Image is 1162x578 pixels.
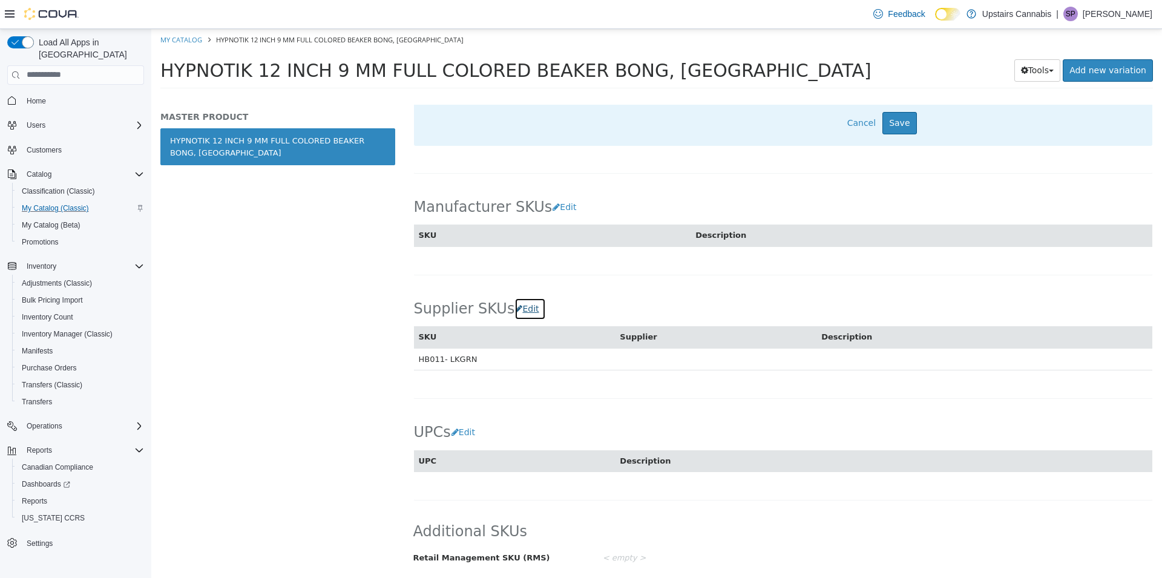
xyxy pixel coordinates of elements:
[2,418,149,435] button: Operations
[17,235,144,249] span: Promotions
[27,445,52,455] span: Reports
[17,310,144,324] span: Inventory Count
[17,235,64,249] a: Promotions
[982,7,1051,21] p: Upstairs Cannabis
[2,166,149,183] button: Catalog
[17,344,57,358] a: Manifests
[22,237,59,247] span: Promotions
[12,476,149,493] a: Dashboards
[263,392,330,415] h2: UPCs
[22,312,73,322] span: Inventory Count
[17,511,144,525] span: Washington CCRS
[17,395,144,409] span: Transfers
[22,535,144,550] span: Settings
[22,513,85,523] span: [US_STATE] CCRS
[1066,7,1075,21] span: SP
[17,276,144,291] span: Adjustments (Classic)
[22,380,82,390] span: Transfers (Classic)
[17,276,97,291] a: Adjustments (Classic)
[22,462,93,472] span: Canadian Compliance
[17,460,98,475] a: Canadian Compliance
[2,141,149,159] button: Customers
[22,220,80,230] span: My Catalog (Beta)
[268,303,286,312] span: SKU
[22,94,51,108] a: Home
[17,460,144,475] span: Canadian Compliance
[27,169,51,179] span: Catalog
[17,310,78,324] a: Inventory Count
[9,6,51,15] a: My Catalog
[262,493,376,512] span: Additional SKUs
[1083,7,1152,21] p: [PERSON_NAME]
[22,479,70,489] span: Dashboards
[12,183,149,200] button: Classification (Classic)
[22,259,61,274] button: Inventory
[17,293,144,307] span: Bulk Pricing Import
[1063,7,1078,21] div: Sean Paradis
[268,202,286,211] span: SKU
[1056,7,1059,21] p: |
[17,344,144,358] span: Manifests
[27,145,62,155] span: Customers
[27,261,56,271] span: Inventory
[12,360,149,376] button: Purchase Orders
[65,6,312,15] span: HYPNOTIK 12 INCH 9 MM FULL COLORED BEAKER BONG, [GEOGRAPHIC_DATA]
[22,142,144,157] span: Customers
[263,269,395,291] h2: Supplier SKUs
[22,419,67,433] button: Operations
[17,494,144,508] span: Reports
[731,83,765,105] button: Save
[12,200,149,217] button: My Catalog (Classic)
[12,343,149,360] button: Manifests
[17,184,100,199] a: Classification (Classic)
[2,534,149,551] button: Settings
[17,184,144,199] span: Classification (Classic)
[22,143,67,157] a: Customers
[9,99,244,136] a: HYPNOTIK 12 INCH 9 MM FULL COLORED BEAKER BONG, [GEOGRAPHIC_DATA]
[17,327,144,341] span: Inventory Manager (Classic)
[12,275,149,292] button: Adjustments (Classic)
[300,392,330,415] button: Edit
[22,443,57,458] button: Reports
[22,186,95,196] span: Classification (Classic)
[22,167,56,182] button: Catalog
[12,459,149,476] button: Canadian Compliance
[17,293,88,307] a: Bulk Pricing Import
[12,217,149,234] button: My Catalog (Beta)
[12,326,149,343] button: Inventory Manager (Classic)
[17,201,144,215] span: My Catalog (Classic)
[22,397,52,407] span: Transfers
[17,378,144,392] span: Transfers (Classic)
[12,292,149,309] button: Bulk Pricing Import
[22,118,144,133] span: Users
[17,218,144,232] span: My Catalog (Beta)
[888,8,925,20] span: Feedback
[2,92,149,110] button: Home
[22,536,57,551] a: Settings
[868,2,930,26] a: Feedback
[9,31,720,52] span: HYPNOTIK 12 INCH 9 MM FULL COLORED BEAKER BONG, [GEOGRAPHIC_DATA]
[863,30,910,53] button: Tools
[9,82,244,93] h5: MASTER PRODUCT
[401,167,432,189] button: Edit
[695,83,731,105] button: Cancel
[442,519,1011,540] div: < empty >
[27,421,62,431] span: Operations
[22,167,144,182] span: Catalog
[22,203,89,213] span: My Catalog (Classic)
[12,376,149,393] button: Transfers (Classic)
[17,395,57,409] a: Transfers
[2,117,149,134] button: Users
[17,477,75,491] a: Dashboards
[22,329,113,339] span: Inventory Manager (Classic)
[12,393,149,410] button: Transfers
[17,361,144,375] span: Purchase Orders
[544,202,595,211] span: Description
[468,427,519,436] span: Description
[468,303,505,312] span: Supplier
[27,120,45,130] span: Users
[12,234,149,251] button: Promotions
[2,442,149,459] button: Reports
[24,8,79,20] img: Cova
[17,201,94,215] a: My Catalog (Classic)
